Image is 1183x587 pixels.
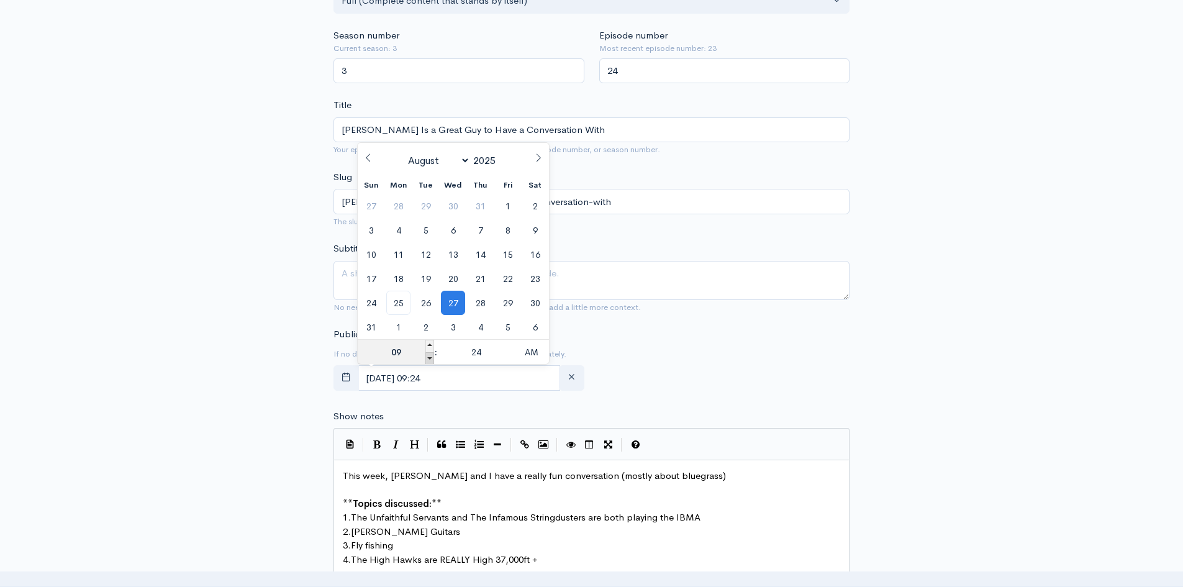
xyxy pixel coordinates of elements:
span: Tue [412,181,440,189]
input: What is the episode's title? [333,117,850,143]
span: September 6, 2025 [523,315,547,339]
span: August 11, 2025 [386,242,410,266]
small: The slug will be used in the URL for the episode. [333,216,505,227]
span: September 2, 2025 [414,315,438,339]
span: Click to toggle [514,340,548,365]
input: Enter season number for this episode [333,58,584,84]
span: August 26, 2025 [414,291,438,315]
small: Most recent episode number: 23 [599,42,850,55]
small: Your episode title should include your podcast title, episode number, or season number. [333,144,660,155]
label: Season number [333,29,399,43]
span: The High Hawks are REALLY High 37,000ft + [351,553,538,565]
span: Fri [494,181,522,189]
span: August 20, 2025 [441,266,465,291]
span: August 18, 2025 [386,266,410,291]
span: : [434,340,438,365]
span: July 29, 2025 [414,194,438,218]
span: August 4, 2025 [386,218,410,242]
span: August 31, 2025 [359,315,383,339]
span: August 3, 2025 [359,218,383,242]
span: Sat [522,181,549,189]
label: Subtitle [333,242,366,256]
button: Insert Horizontal Line [488,435,507,454]
span: August 21, 2025 [468,266,492,291]
button: Create Link [515,435,534,454]
span: August 1, 2025 [496,194,520,218]
span: August 23, 2025 [523,266,547,291]
label: Episode number [599,29,668,43]
span: This week, [PERSON_NAME] and I have a really fun conversation (mostly about bluegrass) [343,470,726,481]
span: August 28, 2025 [468,291,492,315]
span: September 3, 2025 [441,315,465,339]
small: No need to repeat the main title of the episode, it's best to add a little more context. [333,302,641,312]
input: Enter episode number [599,58,850,84]
span: August 30, 2025 [523,291,547,315]
span: Fly fishing [351,539,393,551]
small: If no date is selected, the episode will be published immediately. [333,348,566,359]
i: | [556,438,558,452]
span: Wed [440,181,467,189]
span: August 16, 2025 [523,242,547,266]
span: August 17, 2025 [359,266,383,291]
span: 3. [343,539,351,551]
button: Italic [386,435,405,454]
span: September 1, 2025 [386,315,410,339]
span: August 12, 2025 [414,242,438,266]
span: August 8, 2025 [496,218,520,242]
span: September 4, 2025 [468,315,492,339]
button: Generic List [451,435,469,454]
button: Insert Show Notes Template [340,434,359,453]
button: Toggle Fullscreen [599,435,617,454]
button: clear [559,365,584,391]
span: August 25, 2025 [386,291,410,315]
span: Topics discussed: [353,498,432,509]
span: August 22, 2025 [496,266,520,291]
span: July 27, 2025 [359,194,383,218]
span: Mon [385,181,412,189]
span: August 5, 2025 [414,218,438,242]
span: July 31, 2025 [468,194,492,218]
label: Slug [333,170,352,184]
span: Thu [467,181,494,189]
span: July 28, 2025 [386,194,410,218]
span: 1. [343,511,351,523]
input: Year [470,154,504,167]
button: toggle [333,365,359,391]
span: August 29, 2025 [496,291,520,315]
span: [PERSON_NAME] Guitars [351,526,460,537]
span: August 9, 2025 [523,218,547,242]
button: Bold [368,435,386,454]
button: Heading [405,435,424,454]
span: August 7, 2025 [468,218,492,242]
i: | [363,438,364,452]
span: July 30, 2025 [441,194,465,218]
label: Show notes [333,409,384,424]
label: Title [333,98,351,112]
span: The Unfaithful Servants and The Infamous Stringdusters are both playing the IBMA [351,511,700,523]
input: title-of-episode [333,189,850,214]
span: August 19, 2025 [414,266,438,291]
select: Month [403,153,471,168]
span: August 27, 2025 [441,291,465,315]
input: Minute [438,340,514,365]
label: Publication date and time [333,327,441,342]
span: 4. [343,553,351,565]
span: September 5, 2025 [496,315,520,339]
span: August 14, 2025 [468,242,492,266]
span: 2. [343,526,351,537]
input: Hour [358,340,434,365]
span: August 6, 2025 [441,218,465,242]
button: Toggle Preview [561,435,580,454]
span: August 15, 2025 [496,242,520,266]
span: August 24, 2025 [359,291,383,315]
span: August 2, 2025 [523,194,547,218]
i: | [621,438,622,452]
button: Insert Image [534,435,553,454]
button: Toggle Side by Side [580,435,599,454]
i: | [427,438,428,452]
i: | [510,438,512,452]
span: August 13, 2025 [441,242,465,266]
button: Markdown Guide [626,435,645,454]
small: Current season: 3 [333,42,584,55]
span: August 10, 2025 [359,242,383,266]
